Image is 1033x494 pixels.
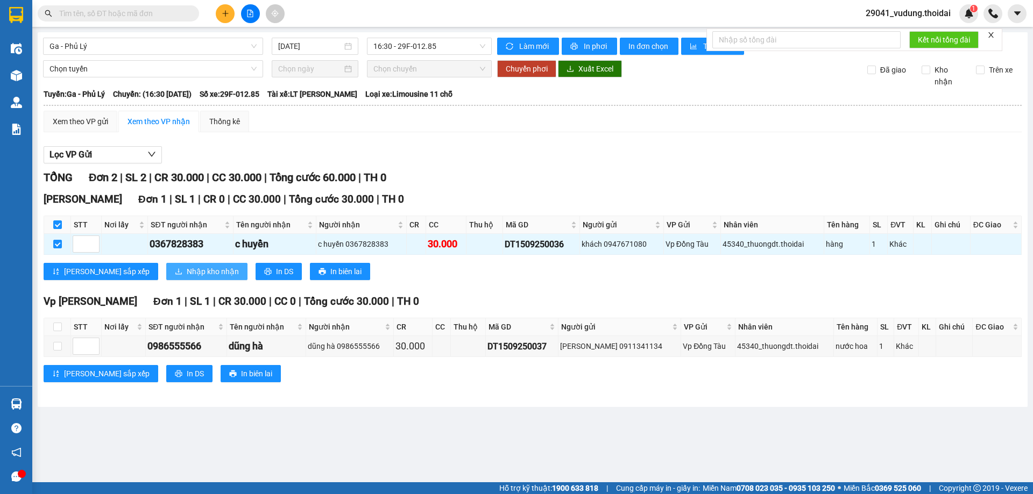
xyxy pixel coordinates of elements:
span: | [269,295,272,307]
span: [PERSON_NAME] sắp xếp [64,368,150,380]
div: hàng [826,238,868,250]
span: Nơi lấy [104,219,137,231]
span: VP Gửi [667,219,710,231]
span: Người nhận [319,219,395,231]
button: In đơn chọn [620,38,678,55]
strong: 0369 525 060 [875,484,921,492]
span: copyright [973,484,981,492]
span: [PERSON_NAME] [44,193,122,205]
span: | [392,295,394,307]
span: file-add [246,10,254,17]
th: ĐVT [894,318,918,336]
span: SL 1 [175,193,195,205]
span: | [213,295,216,307]
span: | [228,193,230,205]
span: | [198,193,201,205]
th: Nhân viên [721,216,824,234]
div: Xem theo VP nhận [128,116,190,127]
span: Tổng cước 30.000 [289,193,374,205]
span: | [284,193,286,205]
span: printer [229,370,237,378]
span: TH 0 [364,171,386,184]
span: | [606,482,608,494]
span: ⚪️ [838,486,841,490]
span: TH 0 [382,193,404,205]
div: Khác [889,238,911,250]
span: plus [222,10,229,17]
div: 1 [872,238,886,250]
button: Chuyển phơi [497,60,556,77]
span: Tên người nhận [230,321,295,333]
strong: CÔNG TY TNHH DỊCH VỤ DU LỊCH THỜI ĐẠI [19,9,107,44]
span: notification [11,447,22,457]
span: CR 30.000 [154,171,204,184]
span: | [299,295,301,307]
div: Vp Đồng Tàu [683,340,733,352]
span: download [175,268,182,276]
span: printer [319,268,326,276]
button: printerIn biên lai [310,263,370,280]
div: nước hoa [836,340,875,352]
div: dũng hà [229,339,304,354]
div: DT1509250037 [487,340,557,353]
td: c huyền [234,234,317,255]
span: 29041_vudung.thoidai [857,6,959,20]
span: CC 30.000 [233,193,281,205]
sup: 1 [970,5,978,12]
span: | [149,171,152,184]
th: STT [71,216,102,234]
span: bar-chart [690,42,699,51]
div: Vp Đồng Tàu [666,238,719,250]
button: file-add [241,4,260,23]
button: downloadXuất Excel [558,60,622,77]
button: syncLàm mới [497,38,559,55]
span: sync [506,42,515,51]
div: 30.000 [395,339,430,354]
strong: 1900 633 818 [552,484,598,492]
span: TH 0 [397,295,419,307]
input: Chọn ngày [278,63,342,75]
span: | [207,171,209,184]
span: Đơn 1 [138,193,167,205]
div: c huyền 0367828383 [318,238,405,250]
div: 0367828383 [150,237,231,252]
span: Đã giao [876,64,910,76]
div: c huyền [235,237,315,252]
div: [PERSON_NAME] 0911341134 [560,340,679,352]
span: SĐT người nhận [151,219,222,231]
button: printerIn DS [256,263,302,280]
span: question-circle [11,423,22,433]
span: Nơi lấy [104,321,135,333]
th: Thu hộ [451,318,486,336]
div: khách 0947671080 [582,238,662,250]
button: Lọc VP Gửi [44,146,162,163]
th: Tên hàng [834,318,878,336]
span: download [567,65,574,74]
div: 45340_thuongdt.thoidai [723,238,822,250]
th: SL [878,318,894,336]
span: SL 1 [190,295,210,307]
span: Người nhận [309,321,383,333]
span: | [358,171,361,184]
span: sort-ascending [52,370,60,378]
span: Làm mới [519,40,550,52]
span: CR 30.000 [218,295,266,307]
span: Tổng cước 30.000 [304,295,389,307]
th: Thu hộ [466,216,503,234]
span: 1 [972,5,975,12]
img: icon-new-feature [964,9,974,18]
span: In DS [187,368,204,380]
button: aim [266,4,285,23]
td: DT1509250036 [503,234,579,255]
span: Miền Nam [703,482,835,494]
img: warehouse-icon [11,70,22,81]
span: Chọn tuyến [49,61,257,77]
span: Loại xe: Limousine 11 chỗ [365,88,452,100]
b: Tuyến: Ga - Phủ Lý [44,90,105,98]
span: caret-down [1013,9,1022,18]
td: DT1509250037 [486,336,559,357]
span: CC 30.000 [212,171,261,184]
div: Thống kê [209,116,240,127]
span: In đơn chọn [628,40,670,52]
span: Kết nối tổng đài [918,34,970,46]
